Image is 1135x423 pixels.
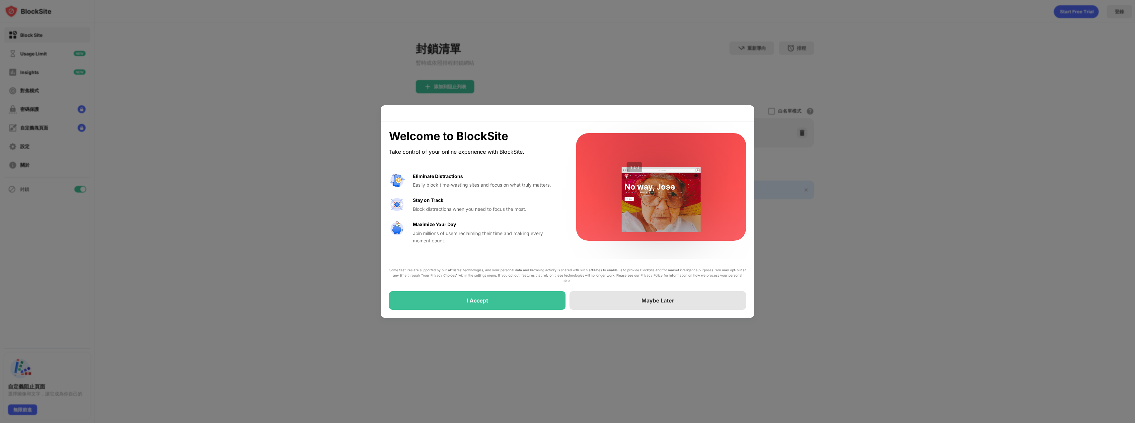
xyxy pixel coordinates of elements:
div: Easily block time-wasting sites and focus on what truly matters. [413,181,560,189]
div: Maybe Later [642,297,674,304]
div: I Accept [467,297,488,304]
img: value-safe-time.svg [389,221,405,237]
img: value-avoid-distractions.svg [389,173,405,189]
div: Block distractions when you need to focus the most. [413,206,560,213]
div: Join millions of users reclaiming their time and making every moment count. [413,230,560,245]
div: Take control of your online experience with BlockSite. [389,147,560,157]
a: Privacy Policy [641,273,663,277]
img: value-focus.svg [389,197,405,212]
div: Eliminate Distractions [413,173,463,180]
div: Stay on Track [413,197,443,204]
div: Welcome to BlockSite [389,129,560,143]
div: Some features are supported by our affiliates’ technologies, and your personal data and browsing ... [389,267,746,283]
div: Maximize Your Day [413,221,456,228]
